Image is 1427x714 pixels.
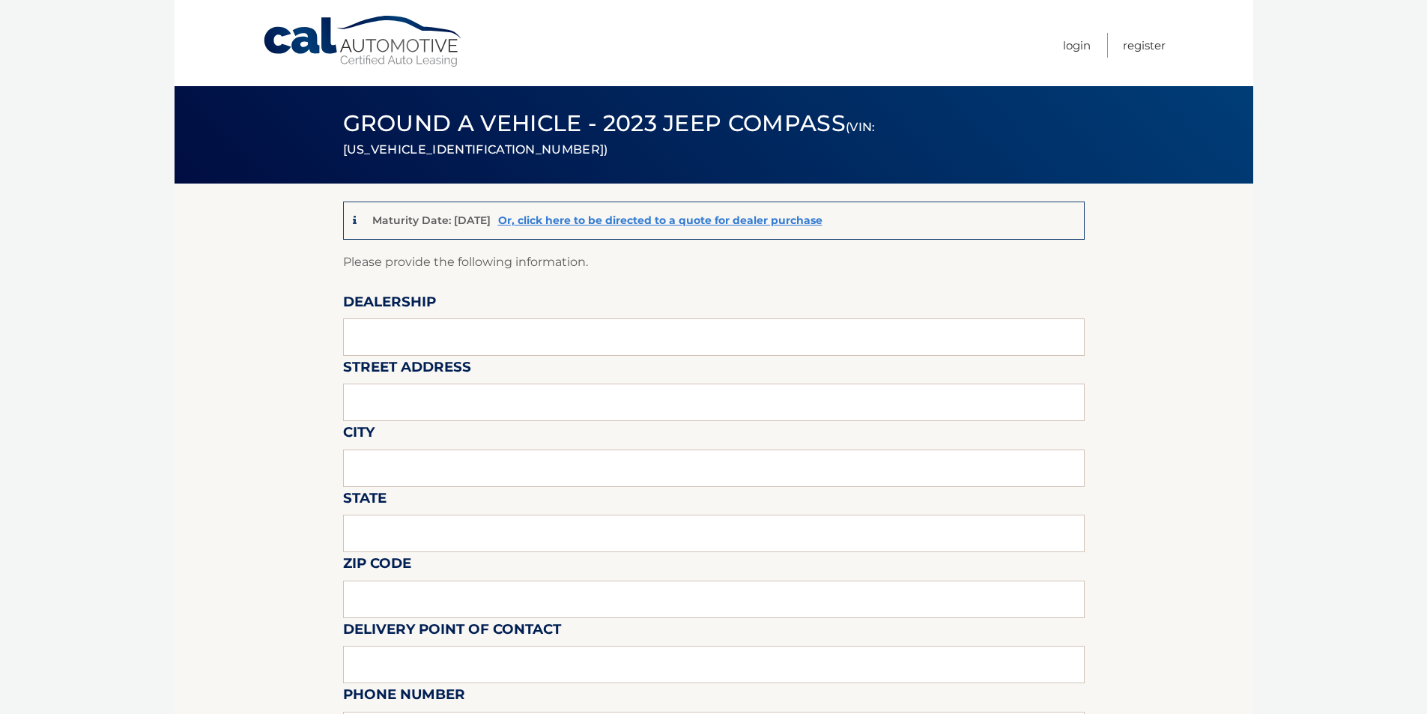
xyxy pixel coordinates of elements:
label: Phone Number [343,683,465,711]
label: Dealership [343,291,436,318]
a: Or, click here to be directed to a quote for dealer purchase [498,214,822,227]
a: Cal Automotive [262,15,464,68]
span: Ground a Vehicle - 2023 Jeep Compass [343,109,876,160]
label: Street Address [343,356,471,384]
label: City [343,421,375,449]
small: (VIN: [US_VEHICLE_IDENTIFICATION_NUMBER]) [343,120,876,157]
p: Please provide the following information. [343,252,1085,273]
a: Register [1123,33,1166,58]
label: Zip Code [343,552,411,580]
label: State [343,487,387,515]
p: Maturity Date: [DATE] [372,214,491,227]
label: Delivery Point of Contact [343,618,561,646]
a: Login [1063,33,1091,58]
